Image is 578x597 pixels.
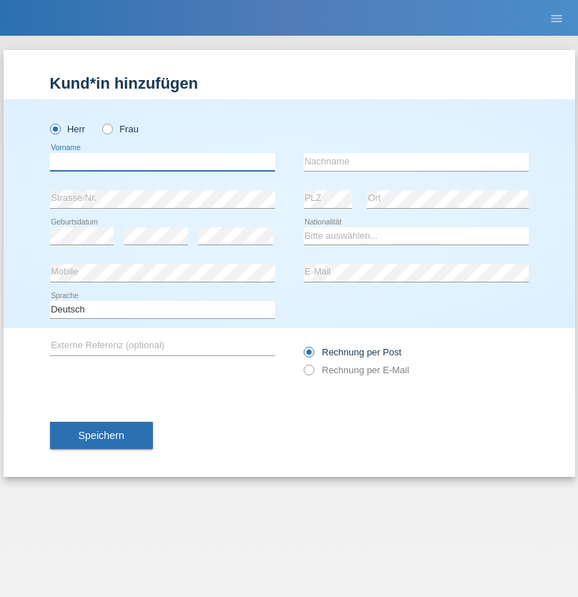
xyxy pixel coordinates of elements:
h1: Kund*in hinzufügen [50,74,529,92]
i: menu [549,11,564,26]
a: menu [542,14,571,22]
input: Rechnung per Post [304,347,313,365]
label: Rechnung per E-Mail [304,365,409,375]
span: Speichern [79,430,124,441]
label: Frau [102,124,139,134]
input: Rechnung per E-Mail [304,365,313,383]
input: Frau [102,124,111,133]
label: Rechnung per Post [304,347,402,357]
button: Speichern [50,422,153,449]
label: Herr [50,124,86,134]
input: Herr [50,124,59,133]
